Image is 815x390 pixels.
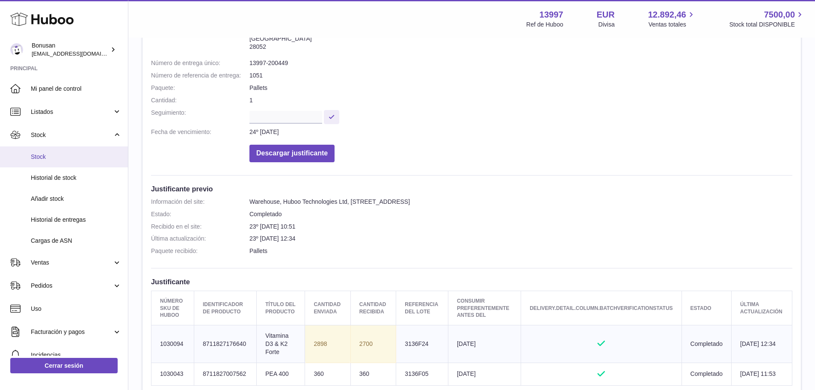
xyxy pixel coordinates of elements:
td: Completado [682,325,732,363]
th: Consumir preferentemente antes del [448,291,521,325]
span: Stock [31,131,113,139]
h3: Justificante [151,277,792,286]
dd: 1 [249,96,792,104]
td: 2700 [350,325,396,363]
span: Stock total DISPONIBLE [729,21,805,29]
th: delivery.detail.column.batchVerificationStatus [521,291,682,325]
dt: Última actualización: [151,235,249,243]
th: Identificador de producto [194,291,257,325]
span: 12.892,46 [648,9,686,21]
td: 360 [350,363,396,385]
td: 3136F24 [396,325,448,363]
th: Número SKU de Huboo [151,291,194,325]
strong: 13997 [539,9,563,21]
span: Historial de stock [31,174,122,182]
span: Stock [31,153,122,161]
div: Bonusan [32,42,109,58]
dd: 23º [DATE] 12:34 [249,235,792,243]
span: Ventas totales [649,21,696,29]
span: Uso [31,305,122,313]
span: Facturación y pagos [31,328,113,336]
dt: Número de referencia de entrega: [151,71,249,80]
dd: Warehouse, Huboo Technologies Ltd, [STREET_ADDRESS] [249,198,792,206]
dt: Estado: [151,210,249,218]
span: Historial de entregas [31,216,122,224]
td: 1030094 [151,325,194,363]
dt: Recibido en el site: [151,223,249,231]
dt: Paquete recibido: [151,247,249,255]
td: 1030043 [151,363,194,385]
dd: Pallets [249,84,792,92]
dt: Información del site: [151,198,249,206]
th: Referencia del lote [396,291,448,325]
td: [DATE] 12:34 [732,325,792,363]
td: 8711827007562 [194,363,257,385]
th: Última actualización [732,291,792,325]
td: [DATE] 11:53 [732,363,792,385]
dt: Seguimiento: [151,109,249,124]
div: Divisa [599,21,615,29]
h3: Justificante previo [151,184,792,194]
dd: Completado [249,210,792,218]
dt: Número de entrega único: [151,59,249,67]
span: 7500,00 [764,9,795,21]
th: Cantidad recibida [350,291,396,325]
div: Ref de Huboo [526,21,563,29]
span: Listados [31,108,113,116]
span: Añadir stock [31,195,122,203]
td: 2898 [305,325,350,363]
a: 12.892,46 Ventas totales [648,9,696,29]
span: Mi panel de control [31,85,122,93]
td: PEA 400 [257,363,305,385]
td: Vitamina D3 & K2 Forte [257,325,305,363]
td: 3136F05 [396,363,448,385]
span: Ventas [31,259,113,267]
dd: 23º [DATE] 10:51 [249,223,792,231]
span: Incidencias [31,351,122,359]
dd: 24º [DATE] [249,128,792,136]
span: Pedidos [31,282,113,290]
th: Título del producto [257,291,305,325]
td: [DATE] [448,325,521,363]
dd: 13997-200449 [249,59,792,67]
td: Completado [682,363,732,385]
a: 7500,00 Stock total DISPONIBLE [729,9,805,29]
td: 360 [305,363,350,385]
a: Cerrar sesión [10,358,118,373]
td: [DATE] [448,363,521,385]
th: Cantidad enviada [305,291,350,325]
dt: Paquete: [151,84,249,92]
dd: 1051 [249,71,792,80]
button: Descargar justificante [249,145,335,162]
td: 8711827176640 [194,325,257,363]
img: info@bonusan.es [10,43,23,56]
span: [EMAIL_ADDRESS][DOMAIN_NAME] [32,50,126,57]
dt: Fecha de vencimiento: [151,128,249,136]
dt: Cantidad: [151,96,249,104]
dd: Pallets [249,247,792,255]
th: Estado [682,291,732,325]
span: Cargas de ASN [31,237,122,245]
strong: EUR [596,9,614,21]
